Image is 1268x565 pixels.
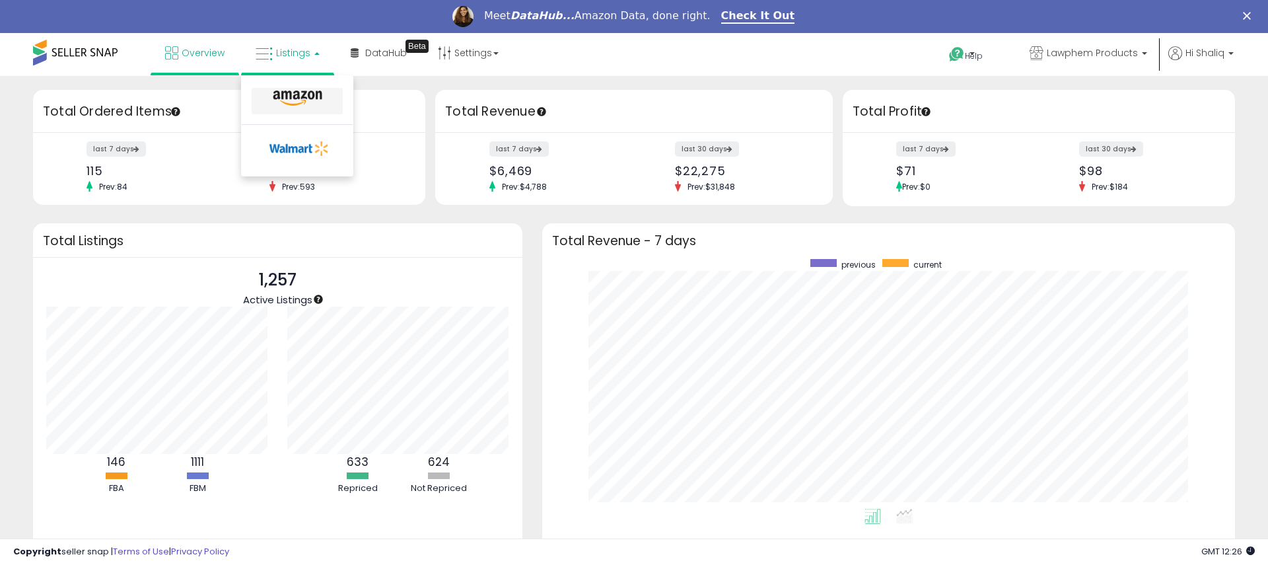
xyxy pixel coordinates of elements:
[191,454,204,470] b: 1111
[405,40,429,53] div: Tooltip anchor
[1047,46,1138,59] span: Lawphem Products
[484,9,711,22] div: Meet Amazon Data, done right.
[489,141,549,157] label: last 7 days
[1079,141,1143,157] label: last 30 days
[896,164,1029,178] div: $71
[445,102,823,121] h3: Total Revenue
[43,102,415,121] h3: Total Ordered Items
[107,454,125,470] b: 146
[275,181,322,192] span: Prev: 593
[536,106,547,118] div: Tooltip anchor
[13,545,61,558] strong: Copyright
[511,9,575,22] i: DataHub...
[841,259,876,270] span: previous
[1020,33,1157,76] a: Lawphem Products
[246,33,330,73] a: Listings
[948,46,965,63] i: Get Help
[312,293,324,305] div: Tooltip anchor
[87,164,219,178] div: 115
[365,46,407,59] span: DataHub
[495,181,553,192] span: Prev: $4,788
[489,164,624,178] div: $6,469
[276,46,310,59] span: Listings
[721,9,795,24] a: Check It Out
[1168,46,1234,76] a: Hi Shaliq
[341,33,417,73] a: DataHub
[1079,164,1212,178] div: $98
[902,181,931,192] span: Prev: $0
[77,482,156,495] div: FBA
[920,106,932,118] div: Tooltip anchor
[113,545,169,558] a: Terms of Use
[1085,181,1135,192] span: Prev: $184
[243,293,312,307] span: Active Listings
[428,454,450,470] b: 624
[428,33,509,73] a: Settings
[965,50,983,61] span: Help
[1201,545,1255,558] span: 2025-09-12 12:26 GMT
[87,141,146,157] label: last 7 days
[171,545,229,558] a: Privacy Policy
[318,482,398,495] div: Repriced
[400,482,479,495] div: Not Repriced
[170,106,182,118] div: Tooltip anchor
[681,181,742,192] span: Prev: $31,848
[1185,46,1224,59] span: Hi Shaliq
[675,141,739,157] label: last 30 days
[158,482,237,495] div: FBM
[552,236,1225,246] h3: Total Revenue - 7 days
[896,141,956,157] label: last 7 days
[269,164,402,178] div: 388
[155,33,234,73] a: Overview
[13,546,229,558] div: seller snap | |
[938,36,1008,76] a: Help
[675,164,810,178] div: $22,275
[243,268,312,293] p: 1,257
[452,6,474,27] img: Profile image for Georgie
[913,259,942,270] span: current
[182,46,225,59] span: Overview
[347,454,369,470] b: 633
[853,102,1225,121] h3: Total Profit
[43,236,512,246] h3: Total Listings
[92,181,134,192] span: Prev: 84
[1243,12,1256,20] div: Close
